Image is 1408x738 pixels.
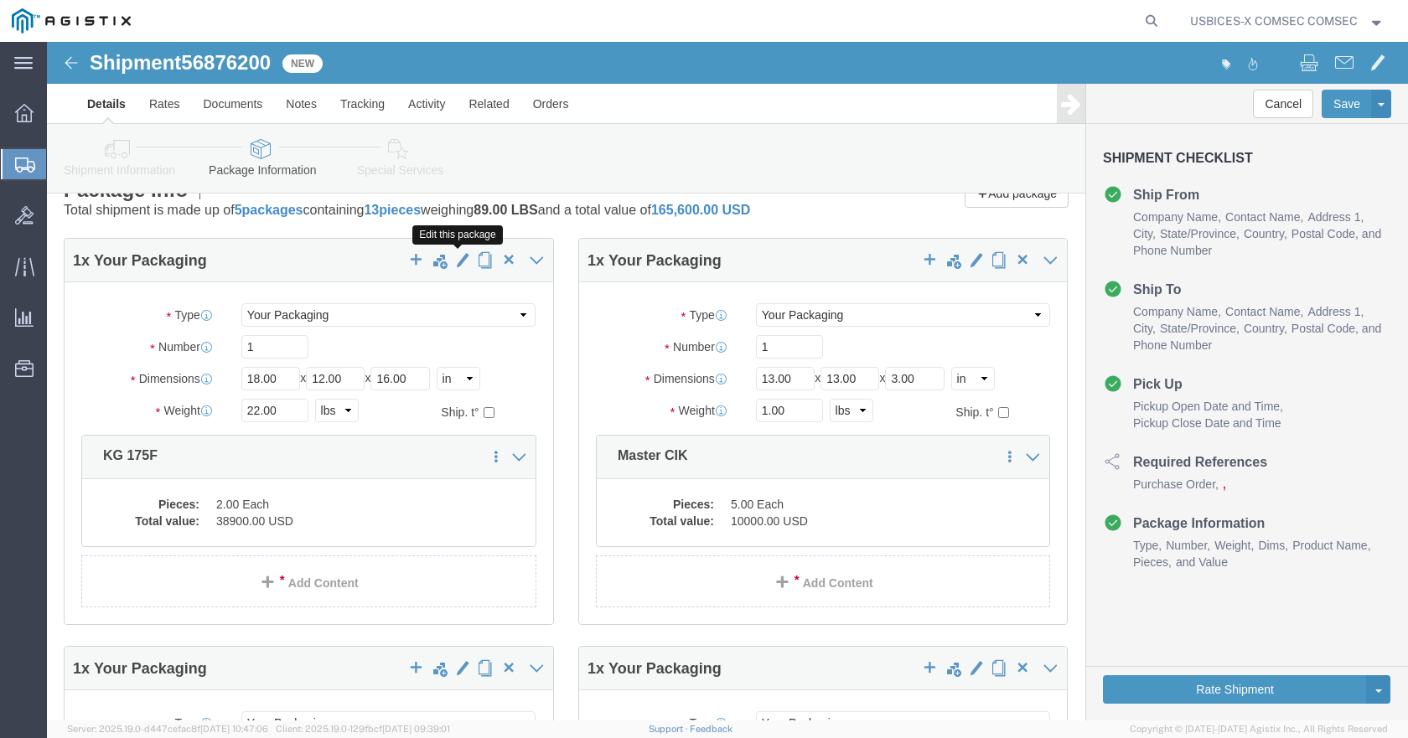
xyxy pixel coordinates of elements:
[690,724,732,734] a: Feedback
[1130,722,1388,736] span: Copyright © [DATE]-[DATE] Agistix Inc., All Rights Reserved
[649,724,691,734] a: Support
[47,42,1408,720] iframe: FS Legacy Container
[1190,12,1358,30] span: USBICES-X COMSEC COMSEC
[1189,11,1385,31] button: USBICES-X COMSEC COMSEC
[12,8,131,34] img: logo
[276,724,450,734] span: Client: 2025.19.0-129fbcf
[200,724,268,734] span: [DATE] 10:47:06
[67,724,268,734] span: Server: 2025.19.0-d447cefac8f
[382,724,450,734] span: [DATE] 09:39:01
